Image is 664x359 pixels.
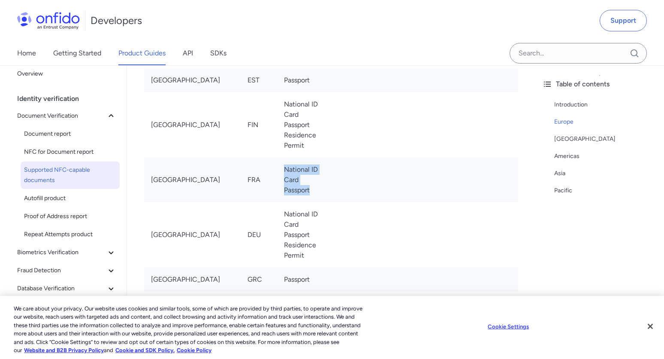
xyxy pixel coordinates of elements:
a: Document report [21,125,120,143]
td: [GEOGRAPHIC_DATA] [144,158,241,202]
span: NFC for Document report [24,147,116,157]
span: Repeat Attempts product [24,229,116,240]
td: FRA [241,158,278,202]
td: National ID Card Passport [277,158,327,202]
a: More information about our cookie policy., opens in a new tab [24,347,104,353]
a: Supported NFC-capable documents [21,161,120,189]
span: Proof of Address report [24,211,116,222]
td: GRC [241,268,278,292]
span: Autofill product [24,193,116,204]
a: Repeat Attempts product [21,226,120,243]
td: Passport [277,68,327,92]
span: Fraud Detection [17,265,106,276]
div: Identity verification [17,90,123,107]
img: Onfido Logo [17,12,80,29]
input: Onfido search input field [510,43,647,64]
button: Close [641,317,660,336]
td: DEU [241,202,278,268]
span: Document Verification [17,111,106,121]
td: [GEOGRAPHIC_DATA] [144,268,241,292]
button: Cookie Settings [482,318,535,335]
a: API [183,41,193,65]
a: Overview [14,65,120,82]
td: VAT [241,292,278,326]
a: Product Guides [118,41,166,65]
div: We care about your privacy. Our website uses cookies and similar tools, some of which are provide... [14,304,365,355]
a: Americas [554,151,657,161]
span: Database Verification [17,283,106,294]
button: Fraud Detection [14,262,120,279]
a: Cookie and SDK Policy. [115,347,175,353]
span: Supported NFC-capable documents [24,165,116,186]
h1: Developers [91,14,142,27]
a: Asia [554,168,657,179]
a: [GEOGRAPHIC_DATA] [554,134,657,144]
span: Overview [17,69,116,79]
a: Home [17,41,36,65]
span: Biometrics Verification [17,247,106,258]
td: [GEOGRAPHIC_DATA] [144,92,241,158]
td: [DEMOGRAPHIC_DATA] ([GEOGRAPHIC_DATA]) [144,292,241,326]
button: Database Verification [14,280,120,297]
div: Table of contents [542,79,657,89]
td: National ID Card Passport Residence Permit [277,202,327,268]
button: Document Verification [14,107,120,125]
td: Passport [277,268,327,292]
td: National ID Card Passport Residence Permit [277,92,327,158]
td: [GEOGRAPHIC_DATA] [144,202,241,268]
a: Introduction [554,100,657,110]
td: [GEOGRAPHIC_DATA] [144,68,241,92]
a: SDKs [210,41,226,65]
td: EST [241,68,278,92]
td: FIN [241,92,278,158]
span: Document report [24,129,116,139]
a: Support [600,10,647,31]
a: Pacific [554,186,657,196]
a: Getting Started [53,41,101,65]
a: NFC for Document report [21,143,120,161]
a: Cookie Policy [177,347,211,353]
button: Biometrics Verification [14,244,120,261]
a: Europe [554,117,657,127]
td: Passport [277,292,327,326]
a: Proof of Address report [21,208,120,225]
a: Autofill product [21,190,120,207]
